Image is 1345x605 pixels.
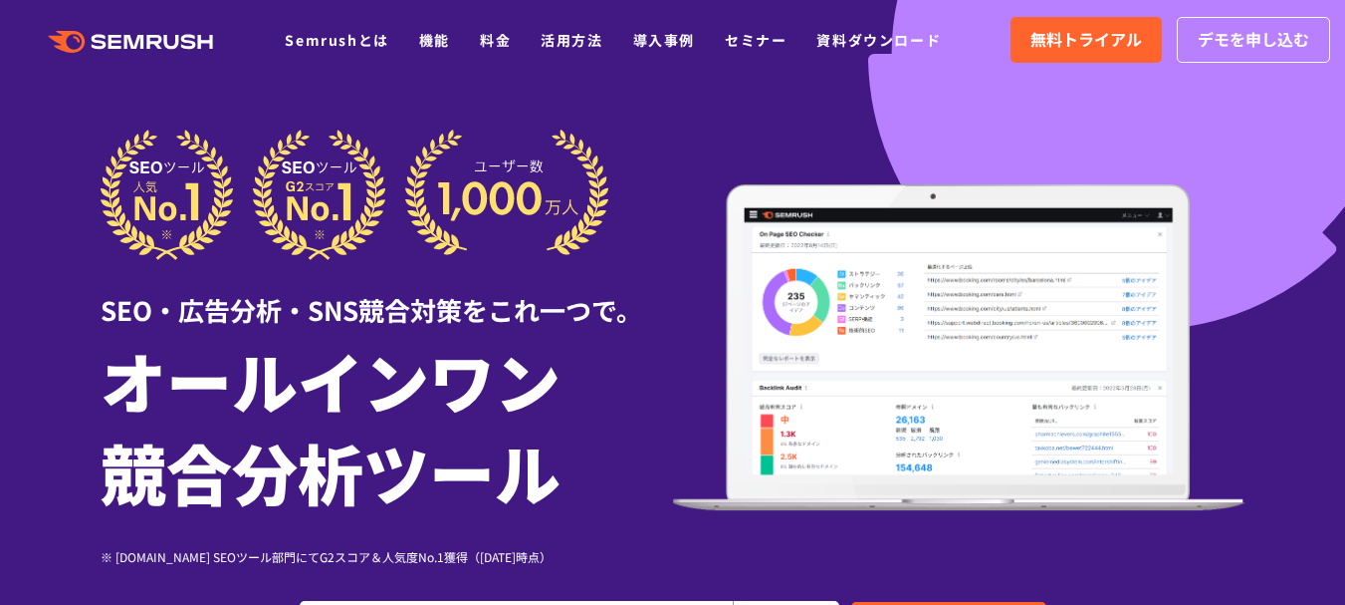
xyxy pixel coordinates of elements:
a: 資料ダウンロード [816,30,941,50]
span: デモを申し込む [1198,27,1309,53]
a: Semrushとは [285,30,388,50]
a: デモを申し込む [1177,17,1330,63]
a: 無料トライアル [1010,17,1162,63]
a: 機能 [419,30,450,50]
a: 導入事例 [633,30,695,50]
a: 活用方法 [541,30,602,50]
a: セミナー [725,30,786,50]
div: ※ [DOMAIN_NAME] SEOツール部門にてG2スコア＆人気度No.1獲得（[DATE]時点） [101,547,673,566]
h1: オールインワン 競合分析ツール [101,334,673,517]
a: 料金 [480,30,511,50]
div: SEO・広告分析・SNS競合対策をこれ一つで。 [101,260,673,329]
span: 無料トライアル [1030,27,1142,53]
